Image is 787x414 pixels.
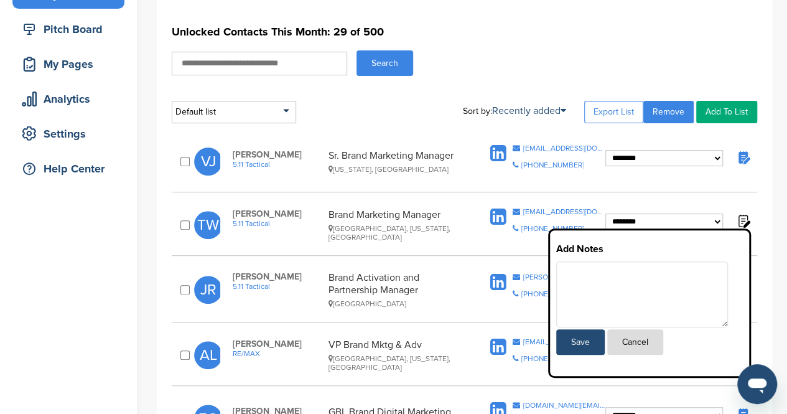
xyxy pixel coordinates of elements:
[523,402,605,409] div: [DOMAIN_NAME][EMAIL_ADDRESS][DOMAIN_NAME]
[328,354,468,372] div: [GEOGRAPHIC_DATA], [US_STATE], [GEOGRAPHIC_DATA]
[696,101,757,123] a: Add To List
[356,50,413,76] button: Search
[523,208,605,215] div: [EMAIL_ADDRESS][DOMAIN_NAME]
[492,105,566,117] a: Recently added
[194,341,222,369] span: AL
[328,339,468,372] div: VP Brand Mktg & Adv
[12,50,124,78] a: My Pages
[233,160,322,169] a: 5.11 Tactical
[523,273,605,281] div: [PERSON_NAME][EMAIL_ADDRESS][DOMAIN_NAME]
[328,271,468,308] div: Brand Activation and Partnership Manager
[233,282,322,291] a: 5.11 Tactical
[607,329,663,355] button: Cancel
[12,15,124,44] a: Pitch Board
[328,209,468,242] div: Brand Marketing Manager
[328,165,468,174] div: [US_STATE], [GEOGRAPHIC_DATA]
[172,101,296,123] div: Default list
[19,53,124,75] div: My Pages
[172,21,757,43] h1: Unlocked Contacts This Month: 29 of 500
[521,290,584,298] div: [PHONE_NUMBER]
[523,144,605,152] div: [EMAIL_ADDRESS][DOMAIN_NAME]
[19,88,124,110] div: Analytics
[521,225,584,232] div: [PHONE_NUMBER]
[233,271,322,282] span: [PERSON_NAME]
[328,149,468,174] div: Sr. Brand Marketing Manager
[737,364,777,404] iframe: Button to launch messaging window
[556,242,743,256] h3: Add Notes
[735,149,751,165] img: Notes
[735,213,751,228] img: Notes
[233,219,322,228] a: 5.11 Tactical
[643,101,694,123] a: Remove
[12,154,124,183] a: Help Center
[463,106,566,116] div: Sort by:
[194,211,222,239] span: TW
[556,329,605,355] button: Save
[233,209,322,219] span: [PERSON_NAME]
[584,101,643,123] a: Export List
[233,349,322,358] a: RE/MAX
[521,161,584,169] div: [PHONE_NUMBER]
[19,158,124,180] div: Help Center
[233,149,322,160] span: [PERSON_NAME]
[12,120,124,148] a: Settings
[233,339,322,349] span: [PERSON_NAME]
[523,338,605,346] div: [EMAIL_ADDRESS][DOMAIN_NAME]
[12,85,124,113] a: Analytics
[194,276,222,304] span: JR
[328,224,468,242] div: [GEOGRAPHIC_DATA], [US_STATE], [GEOGRAPHIC_DATA]
[521,355,584,362] div: [PHONE_NUMBER]
[328,299,468,308] div: [GEOGRAPHIC_DATA]
[19,18,124,40] div: Pitch Board
[194,148,222,176] span: VJ
[19,123,124,145] div: Settings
